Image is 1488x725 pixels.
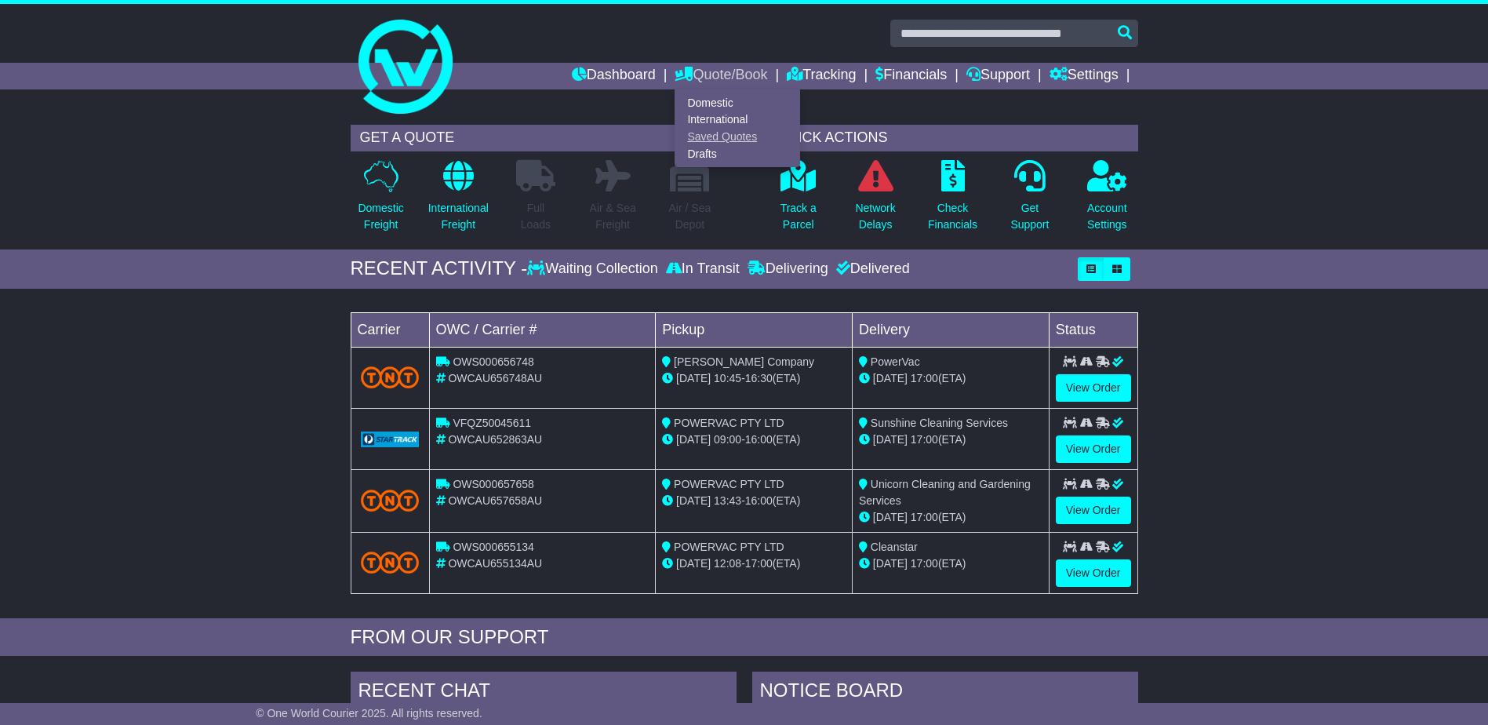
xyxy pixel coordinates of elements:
img: TNT_Domestic.png [361,366,420,388]
div: - (ETA) [662,432,846,448]
span: OWCAU657658AU [448,494,542,507]
div: (ETA) [859,556,1042,572]
div: Waiting Collection [527,260,661,278]
img: TNT_Domestic.png [361,490,420,511]
span: 17:00 [911,511,938,523]
span: 09:00 [714,433,741,446]
p: Check Financials [928,200,977,233]
img: GetCarrierServiceLogo [361,432,420,447]
span: OWCAU652863AU [448,433,542,446]
a: Financials [875,63,947,89]
a: Dashboard [572,63,656,89]
div: - (ETA) [662,493,846,509]
a: View Order [1056,497,1131,524]
a: View Order [1056,374,1131,402]
a: NetworkDelays [854,159,896,242]
div: RECENT CHAT [351,672,737,714]
span: [DATE] [873,557,908,570]
div: (ETA) [859,432,1042,448]
span: Unicorn Cleaning and Gardening Services [859,478,1031,507]
p: Full Loads [516,200,555,233]
div: (ETA) [859,370,1042,387]
td: Pickup [656,312,853,347]
div: Quote/Book [675,89,800,167]
a: CheckFinancials [927,159,978,242]
div: Delivering [744,260,832,278]
span: Cleanstar [871,541,918,553]
span: [DATE] [676,433,711,446]
div: GET A QUOTE [351,125,721,151]
p: Track a Parcel [780,200,817,233]
div: NOTICE BOARD [752,672,1138,714]
a: DomesticFreight [357,159,404,242]
a: Settings [1050,63,1119,89]
span: [DATE] [676,372,711,384]
p: Get Support [1010,200,1049,233]
img: TNT_Domestic.png [361,552,420,573]
span: PowerVac [871,355,920,368]
a: Tracking [787,63,856,89]
p: Network Delays [855,200,895,233]
span: 17:00 [911,557,938,570]
td: Carrier [351,312,429,347]
a: Domestic [675,94,799,111]
span: POWERVAC PTY LTD [674,417,784,429]
span: Sunshine Cleaning Services [871,417,1008,429]
span: [DATE] [873,433,908,446]
span: OWS000657658 [453,478,534,490]
span: OWS000655134 [453,541,534,553]
span: POWERVAC PTY LTD [674,478,784,490]
a: Quote/Book [675,63,767,89]
span: [DATE] [676,494,711,507]
a: View Order [1056,559,1131,587]
a: Drafts [675,145,799,162]
a: View Order [1056,435,1131,463]
div: In Transit [662,260,744,278]
span: OWCAU655134AU [448,557,542,570]
p: Domestic Freight [358,200,403,233]
span: VFQZ50045611 [453,417,531,429]
span: OWCAU656748AU [448,372,542,384]
td: Delivery [852,312,1049,347]
td: Status [1049,312,1137,347]
p: Air / Sea Depot [669,200,711,233]
a: Support [966,63,1030,89]
a: Track aParcel [780,159,817,242]
a: Saved Quotes [675,129,799,146]
span: 17:00 [911,372,938,384]
span: 16:30 [745,372,773,384]
span: 17:00 [911,433,938,446]
div: - (ETA) [662,556,846,572]
a: GetSupport [1010,159,1050,242]
span: 12:08 [714,557,741,570]
div: QUICK ACTIONS [768,125,1138,151]
div: FROM OUR SUPPORT [351,626,1138,649]
span: POWERVAC PTY LTD [674,541,784,553]
span: © One World Courier 2025. All rights reserved. [256,707,482,720]
span: [DATE] [873,372,908,384]
span: 17:00 [745,557,773,570]
span: 16:00 [745,494,773,507]
span: [DATE] [676,557,711,570]
span: [PERSON_NAME] Company [674,355,814,368]
p: International Freight [428,200,489,233]
p: Account Settings [1087,200,1127,233]
div: (ETA) [859,509,1042,526]
div: RECENT ACTIVITY - [351,257,528,280]
span: 13:43 [714,494,741,507]
div: Delivered [832,260,910,278]
a: InternationalFreight [427,159,489,242]
span: OWS000656748 [453,355,534,368]
span: 16:00 [745,433,773,446]
p: Air & Sea Freight [590,200,636,233]
td: OWC / Carrier # [429,312,656,347]
span: 10:45 [714,372,741,384]
span: [DATE] [873,511,908,523]
div: - (ETA) [662,370,846,387]
a: AccountSettings [1086,159,1128,242]
a: International [675,111,799,129]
